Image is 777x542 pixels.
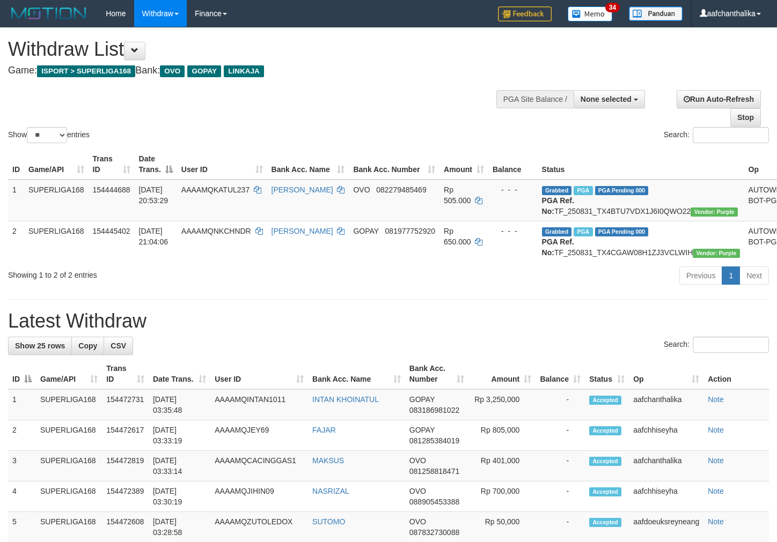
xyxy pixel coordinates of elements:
[8,337,72,355] a: Show 25 rows
[693,249,739,258] span: Vendor URL: https://trx4.1velocity.biz
[24,180,89,221] td: SUPERLIGA168
[409,517,426,526] span: OVO
[8,39,507,60] h1: Withdraw List
[139,227,168,246] span: [DATE] 21:04:06
[8,389,36,420] td: 1
[409,395,435,404] span: GOPAY
[8,310,769,332] h1: Latest Withdraw
[677,90,761,108] a: Run Auto-Refresh
[267,149,349,180] th: Bank Acc. Name: activate to sort column ascending
[703,359,769,389] th: Action
[8,127,90,143] label: Show entries
[536,359,585,389] th: Balance: activate to sort column ascending
[27,127,67,143] select: Showentries
[181,227,251,235] span: AAAAMQNKCHNDR
[353,227,378,235] span: GOPAY
[36,481,102,512] td: SUPERLIGA168
[536,481,585,512] td: -
[536,420,585,451] td: -
[542,196,574,216] b: PGA Ref. No:
[589,518,621,527] span: Accepted
[693,127,769,143] input: Search:
[8,420,36,451] td: 2
[708,395,724,404] a: Note
[349,149,439,180] th: Bank Acc. Number: activate to sort column ascending
[24,221,89,262] td: SUPERLIGA168
[149,359,210,389] th: Date Trans.: activate to sort column ascending
[376,185,426,194] span: Copy 082279485469 to clipboard
[93,185,130,194] span: 154444688
[104,337,133,355] a: CSV
[493,184,533,195] div: - - -
[409,426,435,434] span: GOPAY
[691,207,737,217] span: Vendor URL: https://trx4.1velocity.biz
[468,420,536,451] td: Rp 805,000
[722,266,740,285] a: 1
[111,341,126,350] span: CSV
[8,65,507,76] h4: Game: Bank:
[589,426,621,435] span: Accepted
[629,451,703,481] td: aafchanthalika
[93,227,130,235] span: 154445402
[409,436,459,445] span: Copy 081285384019 to clipboard
[160,65,185,77] span: OVO
[542,227,572,236] span: Grabbed
[629,359,703,389] th: Op: activate to sort column ascending
[585,359,629,389] th: Status: activate to sort column ascending
[8,221,24,262] td: 2
[8,180,24,221] td: 1
[439,149,488,180] th: Amount: activate to sort column ascending
[224,65,264,77] span: LINKAJA
[542,186,572,195] span: Grabbed
[589,396,621,405] span: Accepted
[444,227,471,246] span: Rp 650.000
[574,227,592,236] span: Marked by aafchhiseyha
[139,185,168,205] span: [DATE] 20:53:29
[149,451,210,481] td: [DATE] 03:33:14
[538,180,744,221] td: TF_250831_TX4BTU7VDX1J6I0QWO22
[272,227,333,235] a: [PERSON_NAME]
[312,426,336,434] a: FAJAR
[89,149,135,180] th: Trans ID: activate to sort column ascending
[409,487,426,495] span: OVO
[493,226,533,236] div: - - -
[36,451,102,481] td: SUPERLIGA168
[708,456,724,465] a: Note
[405,359,468,389] th: Bank Acc. Number: activate to sort column ascending
[589,457,621,466] span: Accepted
[498,6,552,21] img: Feedback.jpg
[409,456,426,465] span: OVO
[135,149,177,180] th: Date Trans.: activate to sort column descending
[679,266,722,285] a: Previous
[8,5,90,21] img: MOTION_logo.png
[536,389,585,420] td: -
[444,185,471,205] span: Rp 505.000
[664,337,769,353] label: Search:
[693,337,769,353] input: Search:
[538,149,744,180] th: Status
[605,3,620,12] span: 34
[210,481,308,512] td: AAAAMQJIHIN09
[181,185,250,194] span: AAAAMQKATUL237
[468,481,536,512] td: Rp 700,000
[409,498,459,506] span: Copy 088905453388 to clipboard
[210,451,308,481] td: AAAAMQCACINGGAS1
[71,337,104,355] a: Copy
[589,487,621,496] span: Accepted
[177,149,267,180] th: User ID: activate to sort column ascending
[468,389,536,420] td: Rp 3,250,000
[468,451,536,481] td: Rp 401,000
[210,420,308,451] td: AAAAMQJEY69
[538,221,744,262] td: TF_250831_TX4CGAW08H1ZJ3VCLWIH
[149,420,210,451] td: [DATE] 03:33:19
[574,186,592,195] span: Marked by aafsoycanthlai
[739,266,769,285] a: Next
[468,359,536,389] th: Amount: activate to sort column ascending
[708,517,724,526] a: Note
[149,389,210,420] td: [DATE] 03:35:48
[312,456,344,465] a: MAKSUS
[8,149,24,180] th: ID
[36,389,102,420] td: SUPERLIGA168
[574,90,645,108] button: None selected
[629,389,703,420] td: aafchanthalika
